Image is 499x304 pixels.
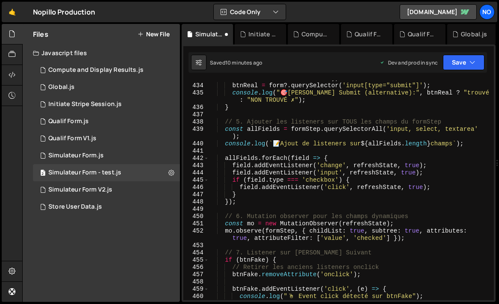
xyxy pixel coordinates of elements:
[183,271,209,278] div: 457
[183,293,209,300] div: 460
[33,113,180,130] div: 8072/16345.js
[210,59,262,66] div: Saved
[183,264,209,271] div: 456
[183,89,209,104] div: 435
[183,242,209,249] div: 453
[48,152,104,159] div: Simulateur Form.js
[33,181,180,198] div: 8072/17720.js
[183,227,209,242] div: 452
[48,186,112,194] div: Simulateur Form V2.js
[33,62,180,79] div: 8072/18732.js
[183,111,209,118] div: 437
[48,118,89,125] div: Qualif Form.js
[183,213,209,220] div: 450
[183,177,209,184] div: 445
[248,30,276,38] div: Initiate Stripe Session.js
[302,30,329,38] div: Compute and Display Results.js
[183,206,209,213] div: 449
[400,4,477,20] a: [DOMAIN_NAME]
[33,130,180,147] div: 8072/34048.js
[23,44,180,62] div: Javascript files
[443,55,484,70] button: Save
[33,7,95,17] div: Nopillo Production
[183,82,209,89] div: 434
[48,66,143,74] div: Compute and Display Results.js
[183,104,209,111] div: 436
[2,2,23,22] a: 🤙
[183,148,209,155] div: 441
[183,278,209,286] div: 458
[183,220,209,227] div: 451
[137,31,170,38] button: New File
[183,191,209,198] div: 447
[48,203,102,211] div: Store User Data.js
[33,198,180,215] div: 8072/18527.js
[48,135,96,142] div: Qualif Form V1.js
[408,30,435,38] div: Qualif Form V1.js
[183,249,209,257] div: 454
[355,30,382,38] div: Qualif Form.js
[183,198,209,206] div: 448
[48,100,122,108] div: Initiate Stripe Session.js
[183,286,209,293] div: 459
[195,30,223,38] div: Simulateur Form - test.js
[48,83,75,91] div: Global.js
[33,147,180,164] div: 8072/16343.js
[461,30,487,38] div: Global.js
[183,257,209,264] div: 455
[479,4,495,20] a: No
[40,170,45,177] span: 2
[33,79,180,96] div: 8072/17751.js
[183,118,209,126] div: 438
[379,59,438,66] div: Dev and prod in sync
[183,169,209,177] div: 444
[33,30,48,39] h2: Files
[183,162,209,169] div: 443
[48,169,121,177] div: Simulateur Form - test.js
[214,4,286,20] button: Code Only
[225,59,262,66] div: 10 minutes ago
[33,164,180,181] div: 8072/47478.js
[183,126,209,140] div: 439
[183,155,209,162] div: 442
[183,184,209,191] div: 446
[183,140,209,148] div: 440
[33,96,180,113] div: 8072/18519.js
